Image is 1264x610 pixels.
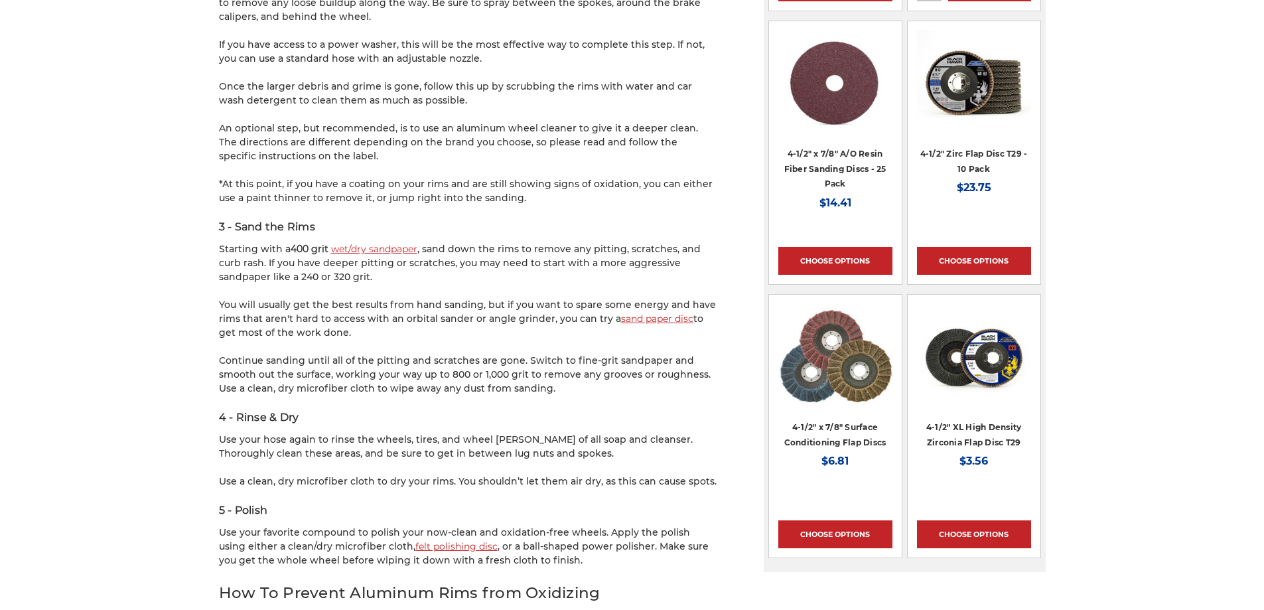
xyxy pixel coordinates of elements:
[621,313,693,325] a: sand paper disc
[778,31,892,137] img: 4.5 inch resin fiber disc
[219,410,717,425] h3: 4 - Rinse & Dry
[219,177,717,205] p: *At this point, if you have a coating on your rims and are still showing signs of oxidation, you ...
[778,304,892,410] img: Scotch brite flap discs
[819,196,851,209] span: $14.41
[219,526,717,568] p: Use your favorite compound to polish your now-clean and oxidation-free wheels. Apply the polish u...
[331,243,417,255] a: wet/dry sandpaper
[917,304,1031,410] img: 4-1/2" XL High Density Zirconia Flap Disc T29
[778,304,892,454] a: Scotch brite flap discs
[219,242,717,284] p: Starting with a , sand down the rims to remove any pitting, scratches, and curb rash. If you have...
[219,219,717,235] h3: 3 - Sand the Rims
[821,455,849,467] span: $6.81
[219,433,717,461] p: Use your hose again to rinse the wheels, tires, and wheel [PERSON_NAME] of all soap and cleanser....
[219,298,717,340] p: You will usually get the best results from hand sanding, but if you want to spare some energy and...
[291,243,328,255] strong: 400 grit
[917,247,1031,275] a: Choose Options
[917,31,1031,181] a: 4.5" Black Hawk Zirconia Flap Disc 10 Pack
[957,181,991,194] span: $23.75
[917,31,1031,137] img: 4.5" Black Hawk Zirconia Flap Disc 10 Pack
[415,540,498,552] a: felt polishing disc
[219,475,717,489] p: Use a clean, dry microfiber cloth to dry your rims. You shouldn’t let them air dry, as this can c...
[219,354,717,396] p: Continue sanding until all of the pitting and scratches are gone. Switch to fine-grit sandpaper a...
[778,247,892,275] a: Choose Options
[219,502,717,518] h3: 5 - Polish
[219,121,717,163] p: An optional step, but recommended, is to use an aluminum wheel cleaner to give it a deeper clean....
[219,38,717,66] p: If you have access to a power washer, this will be the most effective way to complete this step. ...
[778,520,892,548] a: Choose Options
[917,304,1031,454] a: 4-1/2" XL High Density Zirconia Flap Disc T29
[778,31,892,181] a: 4.5 inch resin fiber disc
[219,80,717,108] p: Once the larger debris and grime is gone, follow this up by scrubbing the rims with water and car...
[959,455,988,467] span: $3.56
[917,520,1031,548] a: Choose Options
[219,581,717,605] h2: How To Prevent Aluminum Rims from Oxidizing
